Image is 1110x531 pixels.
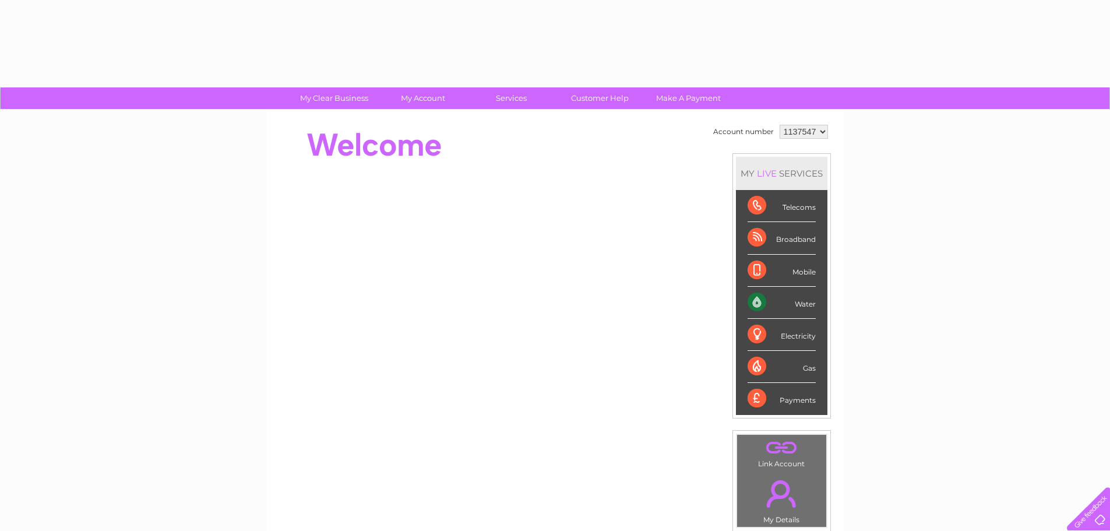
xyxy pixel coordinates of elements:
[748,222,816,254] div: Broadband
[748,351,816,383] div: Gas
[640,87,737,109] a: Make A Payment
[375,87,471,109] a: My Account
[737,434,827,471] td: Link Account
[463,87,559,109] a: Services
[552,87,648,109] a: Customer Help
[748,287,816,319] div: Water
[286,87,382,109] a: My Clear Business
[740,473,823,514] a: .
[737,470,827,528] td: My Details
[710,122,777,142] td: Account number
[748,383,816,414] div: Payments
[755,168,779,179] div: LIVE
[748,255,816,287] div: Mobile
[748,319,816,351] div: Electricity
[736,157,827,190] div: MY SERVICES
[740,438,823,458] a: .
[748,190,816,222] div: Telecoms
